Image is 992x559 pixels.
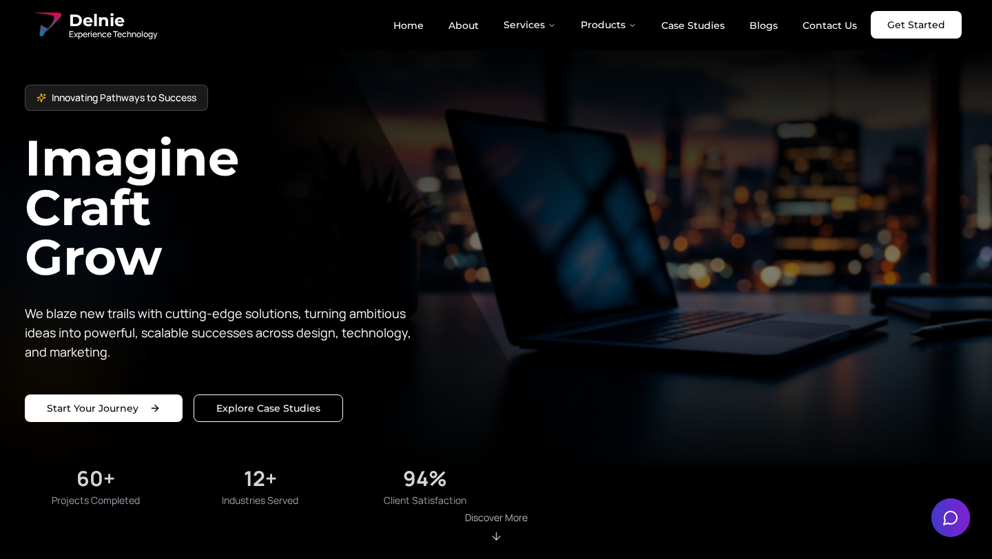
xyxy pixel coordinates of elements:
span: Innovating Pathways to Success [52,91,196,105]
span: Client Satisfaction [384,494,466,507]
a: About [437,14,490,37]
span: Industries Served [222,494,298,507]
button: Products [570,11,648,39]
a: Delnie Logo Full [30,8,157,41]
a: Home [382,14,435,37]
span: Projects Completed [52,494,140,507]
button: Open chat [931,498,970,537]
a: Case Studies [650,14,736,37]
div: 94% [403,466,447,491]
a: Start your project with us [25,394,183,422]
div: Scroll to About section [465,511,528,542]
p: We blaze new trails with cutting-edge solutions, turning ambitious ideas into powerful, scalable ... [25,304,422,361]
div: 60+ [76,466,115,491]
a: Explore our solutions [194,394,343,422]
img: Delnie Logo [30,8,63,41]
a: Contact Us [792,14,868,37]
p: Discover More [465,511,528,525]
a: Blogs [738,14,789,37]
button: Services [493,11,567,39]
span: Experience Technology [69,29,157,40]
span: Delnie [69,10,157,32]
div: 12+ [244,466,277,491]
nav: Main [382,11,868,39]
a: Get Started [871,11,962,39]
h1: Imagine Craft Grow [25,133,496,282]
